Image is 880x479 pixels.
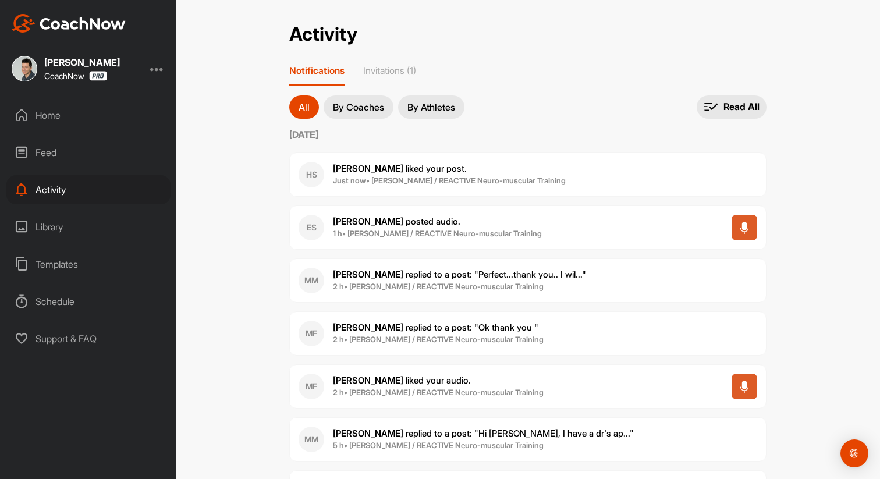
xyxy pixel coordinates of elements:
[44,58,120,67] div: [PERSON_NAME]
[333,335,544,344] b: 2 h • [PERSON_NAME] / REACTIVE Neuro-muscular Training
[6,212,171,242] div: Library
[333,269,403,280] b: [PERSON_NAME]
[398,95,464,119] button: By Athletes
[407,102,455,112] p: By Athletes
[289,95,319,119] button: All
[363,65,416,76] p: Invitations (1)
[333,322,403,333] b: [PERSON_NAME]
[289,65,345,76] p: Notifications
[333,229,542,238] b: 1 h • [PERSON_NAME] / REACTIVE Neuro-muscular Training
[324,95,393,119] button: By Coaches
[299,215,324,240] div: ES
[333,441,544,450] b: 5 h • [PERSON_NAME] / REACTIVE Neuro-muscular Training
[333,375,403,386] b: [PERSON_NAME]
[723,101,760,113] p: Read All
[333,375,471,386] span: liked your audio .
[333,428,634,439] span: replied to a post : "Hi [PERSON_NAME], I have a dr's ap..."
[333,163,467,174] span: liked your post .
[333,428,403,439] b: [PERSON_NAME]
[333,322,538,333] span: replied to a post : "Ok thank you "
[299,321,324,346] div: MF
[333,102,384,112] p: By Coaches
[6,138,171,167] div: Feed
[289,127,767,141] label: [DATE]
[333,163,403,174] b: [PERSON_NAME]
[289,23,357,46] h2: Activity
[89,71,107,81] img: CoachNow Pro
[840,439,868,467] div: Open Intercom Messenger
[333,176,566,185] b: Just now • [PERSON_NAME] / REACTIVE Neuro-muscular Training
[333,216,403,227] b: [PERSON_NAME]
[333,282,544,291] b: 2 h • [PERSON_NAME] / REACTIVE Neuro-muscular Training
[333,269,586,280] span: replied to a post : "Perfect...thank you.. I wil..."
[333,216,460,227] span: posted audio .
[299,162,324,187] div: HS
[6,175,171,204] div: Activity
[12,56,37,81] img: square_53ea0b01640867f1256abf4190216681.jpg
[44,71,107,81] div: CoachNow
[299,374,324,399] div: MF
[333,388,544,397] b: 2 h • [PERSON_NAME] / REACTIVE Neuro-muscular Training
[6,101,171,130] div: Home
[12,14,126,33] img: CoachNow
[6,250,171,279] div: Templates
[6,287,171,316] div: Schedule
[6,324,171,353] div: Support & FAQ
[299,268,324,293] div: MM
[299,427,324,452] div: MM
[299,102,310,112] p: All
